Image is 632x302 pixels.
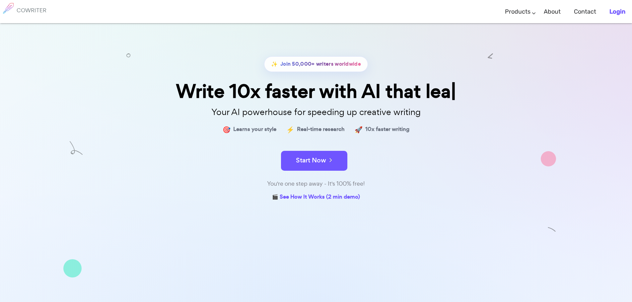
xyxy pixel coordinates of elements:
[272,192,360,203] a: 🎬 See How It Works (2 min demo)
[544,2,561,22] a: About
[280,59,361,69] span: Join 50,000+ writers worldwide
[70,141,83,155] img: shape
[505,2,530,22] a: Products
[365,125,409,134] span: 10x faster writing
[488,53,493,59] img: shape
[297,125,345,134] span: Real-time research
[126,53,130,57] img: shape
[286,125,294,134] span: ⚡
[63,259,82,277] img: shape
[548,225,556,234] img: shape
[355,125,363,134] span: 🚀
[574,2,596,22] a: Contact
[281,151,347,171] button: Start Now
[223,125,231,134] span: 🎯
[271,59,278,69] span: ✨
[233,125,276,134] span: Learns your style
[150,105,482,119] p: Your AI powerhouse for speeding up creative writing
[150,179,482,189] div: You're one step away - It's 100% free!
[609,2,625,22] a: Login
[609,8,625,15] b: Login
[150,82,482,101] div: Write 10x faster with AI that lea
[17,7,46,13] h6: COWRITER
[541,151,556,166] img: shape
